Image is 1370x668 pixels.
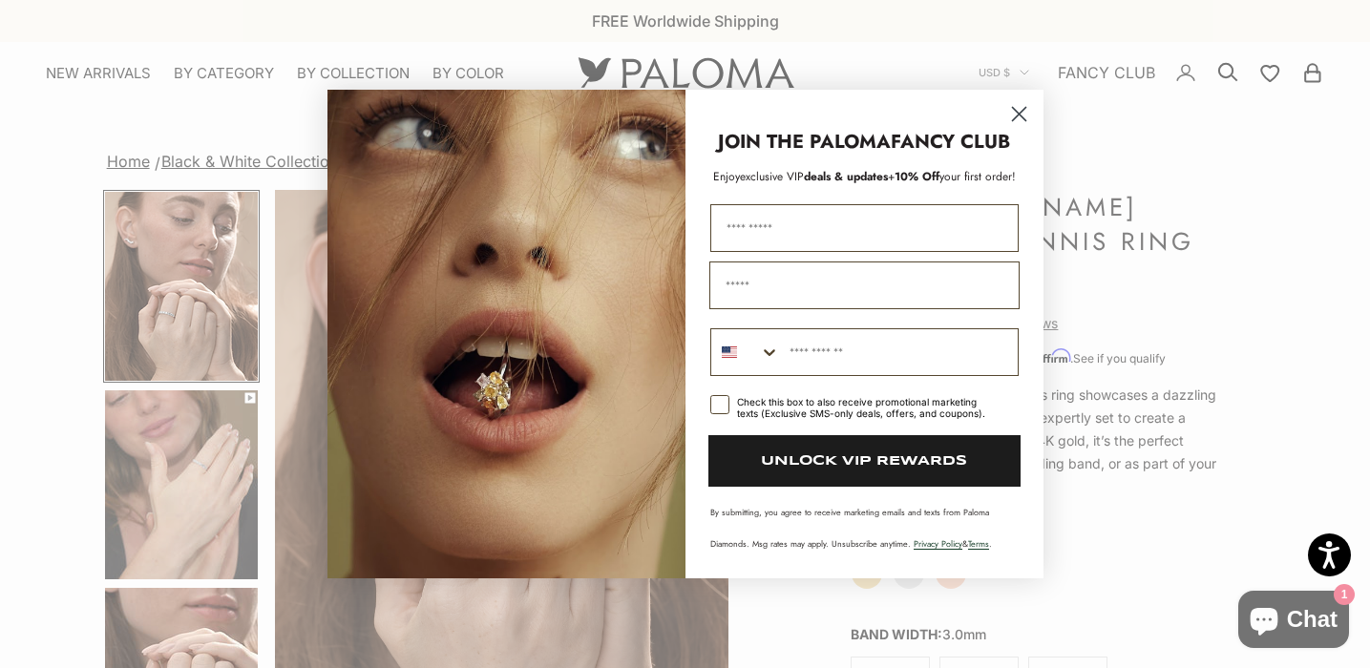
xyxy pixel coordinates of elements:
span: & . [914,537,992,550]
button: Close dialog [1002,97,1036,131]
button: UNLOCK VIP REWARDS [708,435,1021,487]
a: Privacy Policy [914,537,962,550]
strong: JOIN THE PALOMA [718,128,891,156]
img: United States [722,344,737,360]
input: Email [709,261,1020,309]
span: 10% Off [895,168,939,185]
span: exclusive VIP [740,168,804,185]
span: deals & updates [740,168,888,185]
img: Loading... [327,90,685,578]
span: + your first order! [888,168,1016,185]
input: First Name [710,204,1019,252]
input: Phone Number [780,329,1018,375]
a: Terms [968,537,989,550]
button: Search Countries [711,329,780,375]
p: By submitting, you agree to receive marketing emails and texts from Paloma Diamonds. Msg rates ma... [710,506,1019,550]
strong: FANCY CLUB [891,128,1010,156]
div: Check this box to also receive promotional marketing texts (Exclusive SMS-only deals, offers, and... [737,396,996,419]
span: Enjoy [713,168,740,185]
